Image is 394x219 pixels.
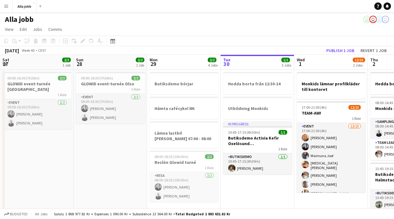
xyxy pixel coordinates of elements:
h3: Butiksdemo börjar [150,81,219,87]
span: View [5,26,14,32]
span: 2/2 [205,154,214,159]
span: Total Budgeted 1 883 631.82 kr [175,212,230,216]
h3: Monkids lämnar profilkläder till kontoret [297,81,366,92]
h3: GLOWiD event-turnée Olso [76,81,145,87]
app-job-card: 09:00-16:30 (7h30m)2/2GLOWiD event-turnée Olso1 RoleEvent2/209:00-16:30 (7h30m)[PERSON_NAME][PERS... [76,72,145,124]
span: 2/2 [131,76,140,80]
span: 29 [149,60,158,67]
span: 2/2 [58,76,66,80]
span: 1 Role [278,147,287,151]
span: 27 [2,60,9,67]
app-user-avatar: Hedda Lagerbielke [363,16,371,23]
app-card-role: Resa2/208:00-18:30 (10h30m)[PERSON_NAME][PERSON_NAME] [150,172,219,202]
span: 1 Role [58,92,66,97]
app-job-card: Butiksdemo börjar [150,72,219,94]
span: 12/15 [353,58,365,62]
h3: Utbildning Monkids [223,106,292,111]
button: Publish 1 job [324,47,357,55]
span: 09:00-16:30 (7h30m) [7,76,39,80]
span: Mon [150,57,158,63]
app-job-card: 17:00-21:00 (4h)12/15TEAM-AW!1 RoleEvent12/1517:00-21:00 (4h)[PERSON_NAME][PERSON_NAME]Maimuna Jo... [297,101,366,193]
span: 10:45-17:15 (6h30m) [228,130,260,135]
span: 2/2 [62,58,71,62]
h3: TEAM-AW! [297,110,366,116]
span: Sun [76,57,83,63]
div: 1 Job [136,63,144,67]
app-card-role: Event2/209:00-16:30 (7h30m)[PERSON_NAME][PERSON_NAME] [76,94,145,124]
div: In progress [223,121,292,126]
app-job-card: Hämta cafécykel NK [150,97,219,119]
span: Tue [223,57,231,63]
h1: Alla jobb [5,15,34,24]
span: Budgeted [10,212,28,216]
div: CEST [38,48,46,53]
app-user-avatar: Emil Hasselberg [376,16,383,23]
span: Thu [370,57,378,63]
span: Wed [297,57,305,63]
span: 2/2 [136,58,144,62]
button: Revert 1 job [358,47,389,55]
div: 4 Jobs [208,63,218,67]
span: Comms [48,26,62,32]
app-job-card: Utbildning Monkids [223,97,292,119]
app-user-avatar: Hedda Lagerbielke [369,16,377,23]
span: 17:00-21:00 (4h) [302,105,327,110]
span: 08:00-18:30 (10h30m) [155,154,188,159]
a: Jobs [30,25,45,33]
app-card-role: Event2/209:00-16:30 (7h30m)[PERSON_NAME][PERSON_NAME] [2,99,71,129]
span: 09:00-16:30 (7h30m) [81,76,113,80]
app-job-card: Monkids lämnar profilkläder till kontoret [297,72,366,99]
app-job-card: In progress10:45-17:15 (6h30m)1/1Butiksdemo Activia Kefir Oxelösund ([GEOGRAPHIC_DATA])1 RoleButi... [223,121,292,174]
h3: Lämna lastbil [PERSON_NAME] 07:00 - 08:00 [150,130,219,141]
h3: Hämta cafécykel NK [150,106,219,111]
span: 1 Role [205,165,214,170]
button: Budgeted [3,211,29,217]
span: 2/2 [208,58,216,62]
a: Comms [46,25,65,33]
span: All jobs [34,212,49,216]
app-job-card: Hedda borta från 12:30-14 [223,72,292,94]
div: 1 Job [62,63,70,67]
span: 1 Role [131,87,140,91]
span: 2 [369,60,378,67]
span: Jobs [33,26,42,32]
span: 1/1 [281,58,290,62]
app-job-card: Lämna lastbil [PERSON_NAME] 07:00 - 08:00 [150,121,219,148]
app-job-card: 08:00-18:30 (10h30m)2/2Reslön Glowid turné1 RoleResa2/208:00-18:30 (10h30m)[PERSON_NAME][PERSON_N... [150,151,219,202]
div: 2 Jobs [353,63,365,67]
a: View [2,25,16,33]
div: 3 Jobs [282,63,291,67]
h3: Hedda borta från 12:30-14 [223,81,292,87]
span: 1 [296,60,305,67]
span: 1 Role [352,116,361,121]
app-card-role: Butiksdemo1/110:45-17:15 (6h30m)[PERSON_NAME] [223,153,292,174]
span: 30 [222,60,231,67]
span: Week 40 [20,48,36,53]
button: Alla jobb [13,0,37,12]
div: Salary 1 868 977.82 kr + Expenses 1 090.00 kr + Subsistence 13 564.00 kr = [54,212,230,216]
span: 28 [75,60,83,67]
span: Sat [2,57,9,63]
h3: Reslön Glowid turné [150,160,219,165]
span: 1/1 [279,130,287,135]
span: 12/15 [348,105,361,110]
div: [DATE] [5,47,19,54]
app-job-card: 09:00-16:30 (7h30m)2/2GLOWiD event-turnée [GEOGRAPHIC_DATA]1 RoleEvent2/209:00-16:30 (7h30m)[PERS... [2,72,71,129]
a: Edit [17,25,29,33]
h3: GLOWiD event-turnée [GEOGRAPHIC_DATA] [2,81,71,92]
app-user-avatar: Stina Dahl [382,16,389,23]
h3: Butiksdemo Activia Kefir Oxelösund ([GEOGRAPHIC_DATA]) [223,135,292,146]
span: Edit [20,26,27,32]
